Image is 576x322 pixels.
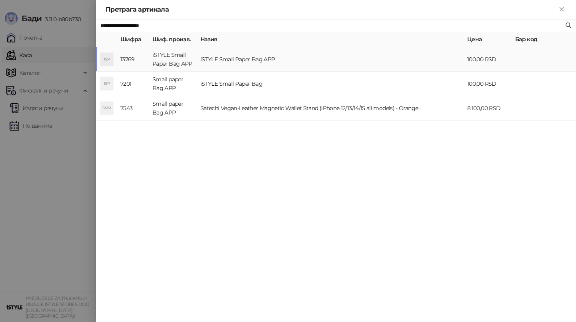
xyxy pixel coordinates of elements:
[149,72,197,96] td: Small paper Bag APP
[197,72,464,96] td: iSTYLE Small Paper Bag
[100,77,113,90] div: ISP
[464,72,512,96] td: 100,00 RSD
[464,47,512,72] td: 100,00 RSD
[117,32,149,47] th: Шифра
[149,47,197,72] td: iSTYLE Small Paper Bag APP
[100,102,113,115] div: SVM
[197,47,464,72] td: iSTYLE Small Paper Bag APP
[557,5,566,14] button: Close
[106,5,557,14] div: Претрага артикала
[197,96,464,121] td: Satechi Vegan-Leather Magnetic Wallet Stand (iPhone 12/13/14/15 all models) - Orange
[464,32,512,47] th: Цена
[149,96,197,121] td: Small paper Bag APP
[149,32,197,47] th: Шиф. произв.
[117,47,149,72] td: 13769
[117,96,149,121] td: 7543
[100,53,113,66] div: ISP
[117,72,149,96] td: 7201
[512,32,576,47] th: Бар код
[197,32,464,47] th: Назив
[464,96,512,121] td: 8.100,00 RSD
